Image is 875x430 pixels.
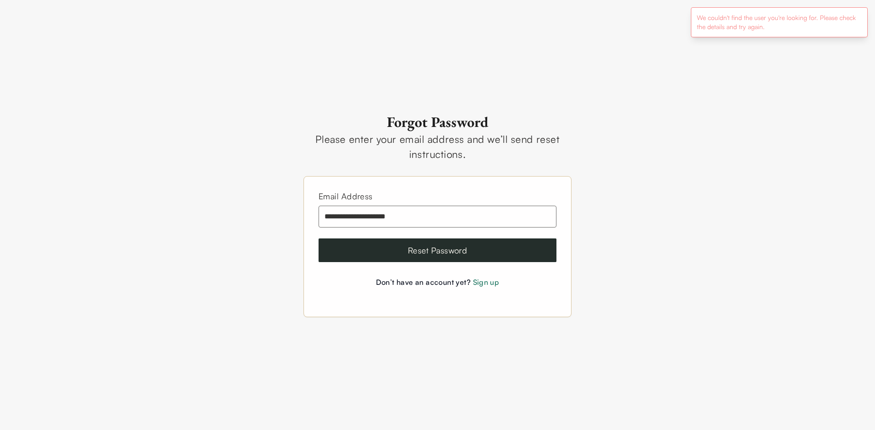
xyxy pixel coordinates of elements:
[473,278,499,287] a: Sign up
[319,277,556,288] div: Don’t have an account yet?
[697,13,860,31] div: We couldn't find the user you're looking for. Please check the details and try again.
[319,238,556,262] button: Reset Password
[304,113,571,131] h2: Forgot Password
[304,132,571,162] div: Please enter your email address and we’ll send reset instructions.
[319,191,373,201] label: Email Address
